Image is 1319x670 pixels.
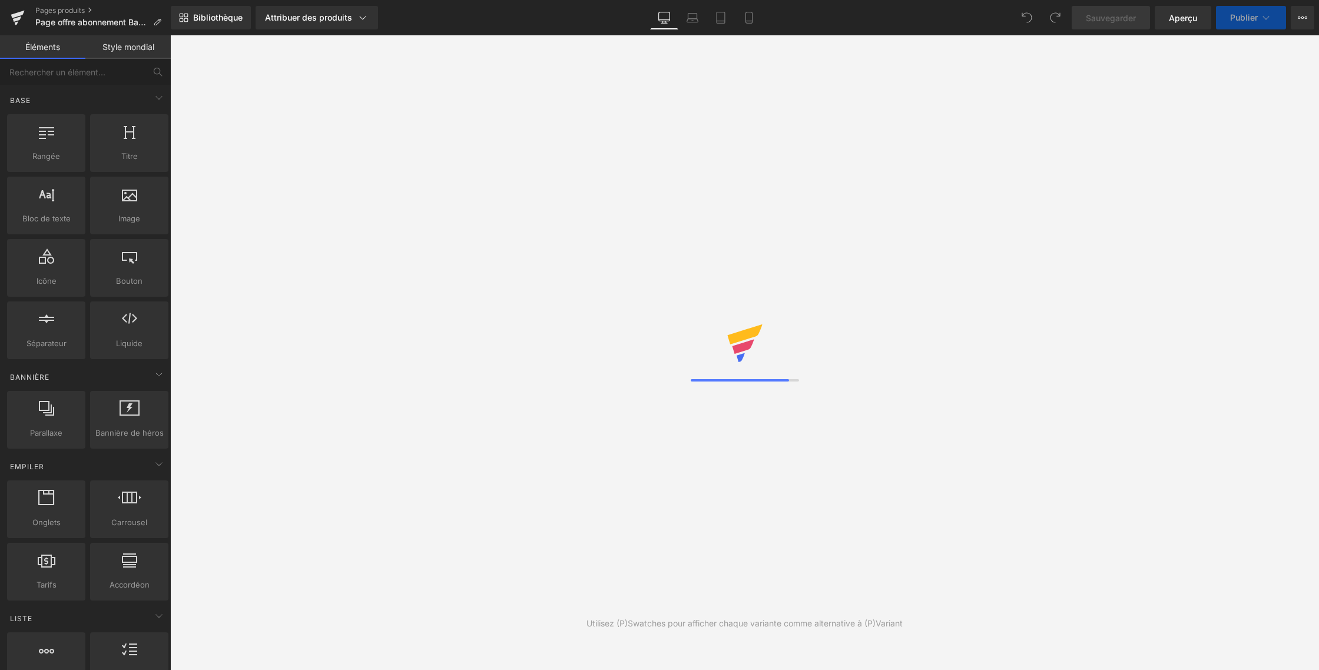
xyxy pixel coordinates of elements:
[30,428,62,437] font: Parallaxe
[26,339,67,348] font: Séparateur
[116,339,142,348] font: Liquide
[37,580,57,589] font: Tarifs
[10,614,32,623] font: Liste
[1086,13,1136,23] font: Sauvegarder
[1043,6,1067,29] button: Refaire
[35,17,171,27] font: Page offre abonnement Barberside
[22,214,71,223] font: Bloc de texte
[1015,6,1039,29] button: Défaire
[1155,6,1211,29] a: Aperçu
[102,42,154,52] font: Style mondial
[32,151,60,161] font: Rangée
[25,42,60,52] font: Éléments
[32,518,61,527] font: Onglets
[1291,6,1314,29] button: Plus
[116,276,142,286] font: Bouton
[10,96,31,105] font: Base
[193,12,243,22] font: Bibliothèque
[121,151,138,161] font: Titre
[1230,12,1258,22] font: Publier
[110,580,150,589] font: Accordéon
[37,276,57,286] font: Icône
[95,428,164,437] font: Bannière de héros
[35,6,171,15] a: Pages produits
[1216,6,1286,29] button: Publier
[707,6,735,29] a: Comprimé
[1169,13,1197,23] font: Aperçu
[118,214,140,223] font: Image
[265,12,352,22] font: Attribuer des produits
[171,6,251,29] a: Nouvelle bibliothèque
[650,6,678,29] a: Bureau
[678,6,707,29] a: Ordinateur portable
[111,518,147,527] font: Carrousel
[35,6,85,15] font: Pages produits
[10,462,44,471] font: Empiler
[586,618,903,628] font: Utilisez (P)Swatches pour afficher chaque variante comme alternative à (P)Variant
[735,6,763,29] a: Mobile
[10,373,49,382] font: Bannière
